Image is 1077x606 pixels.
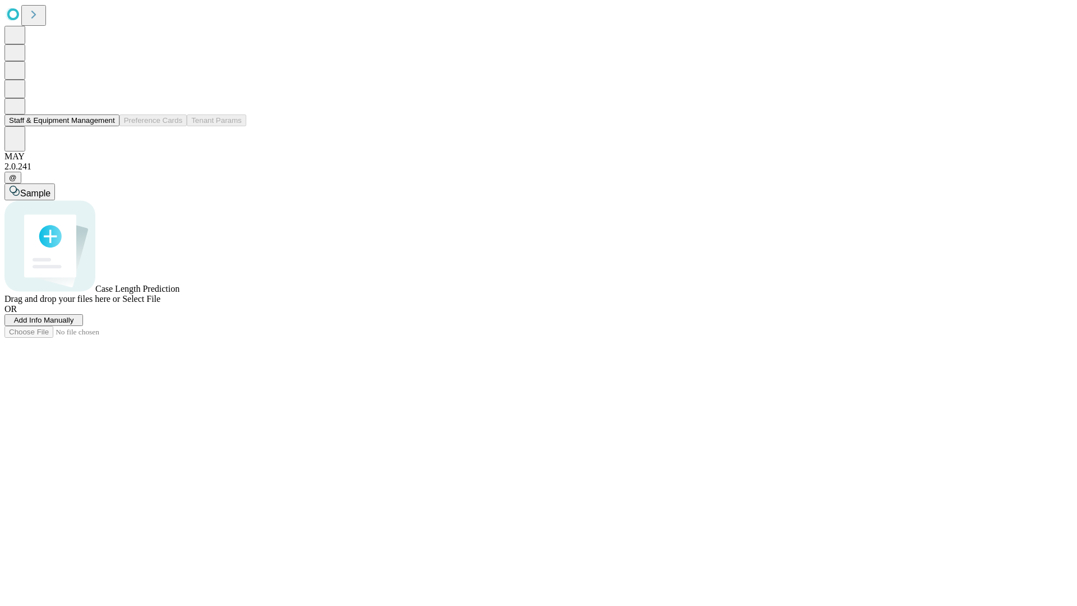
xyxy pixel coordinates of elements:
button: @ [4,172,21,183]
button: Staff & Equipment Management [4,114,119,126]
div: 2.0.241 [4,162,1073,172]
span: Select File [122,294,160,304]
button: Add Info Manually [4,314,83,326]
span: @ [9,173,17,182]
button: Tenant Params [187,114,246,126]
button: Sample [4,183,55,200]
div: MAY [4,151,1073,162]
span: Case Length Prediction [95,284,179,293]
span: Sample [20,189,50,198]
button: Preference Cards [119,114,187,126]
span: OR [4,304,17,314]
span: Add Info Manually [14,316,74,324]
span: Drag and drop your files here or [4,294,120,304]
